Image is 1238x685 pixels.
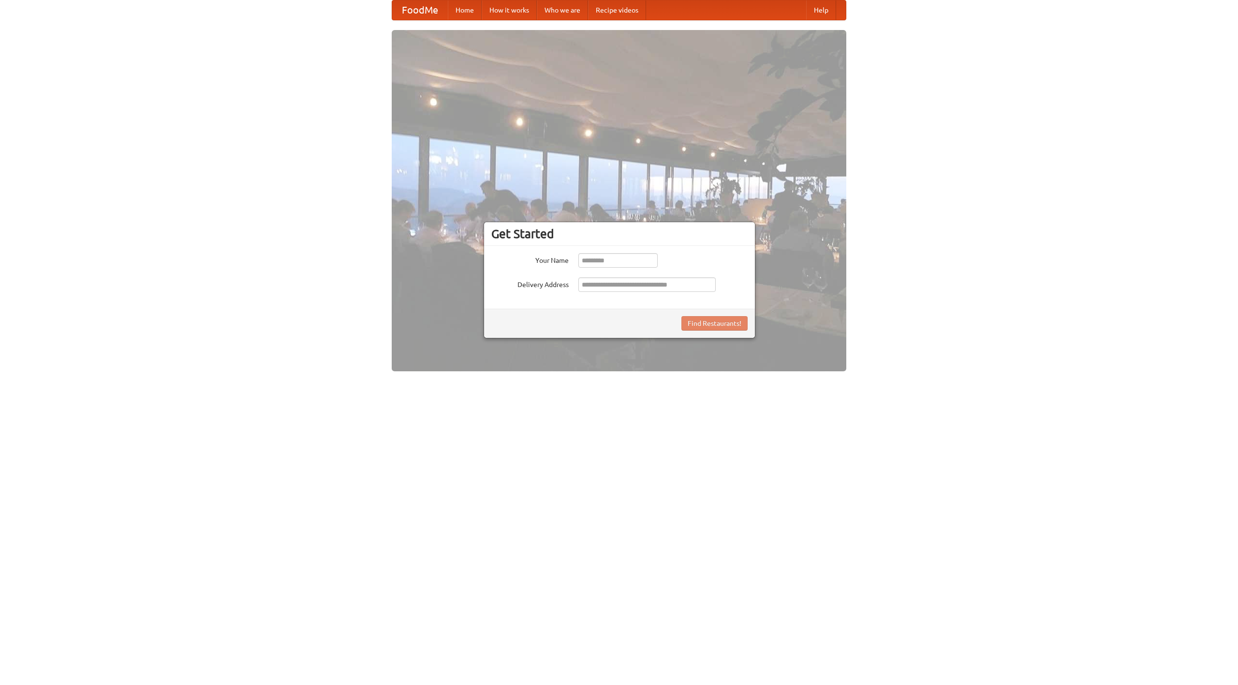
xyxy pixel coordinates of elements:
button: Find Restaurants! [681,316,748,331]
a: Recipe videos [588,0,646,20]
a: FoodMe [392,0,448,20]
label: Your Name [491,253,569,265]
a: How it works [482,0,537,20]
h3: Get Started [491,227,748,241]
a: Who we are [537,0,588,20]
a: Help [806,0,836,20]
label: Delivery Address [491,277,569,289]
a: Home [448,0,482,20]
